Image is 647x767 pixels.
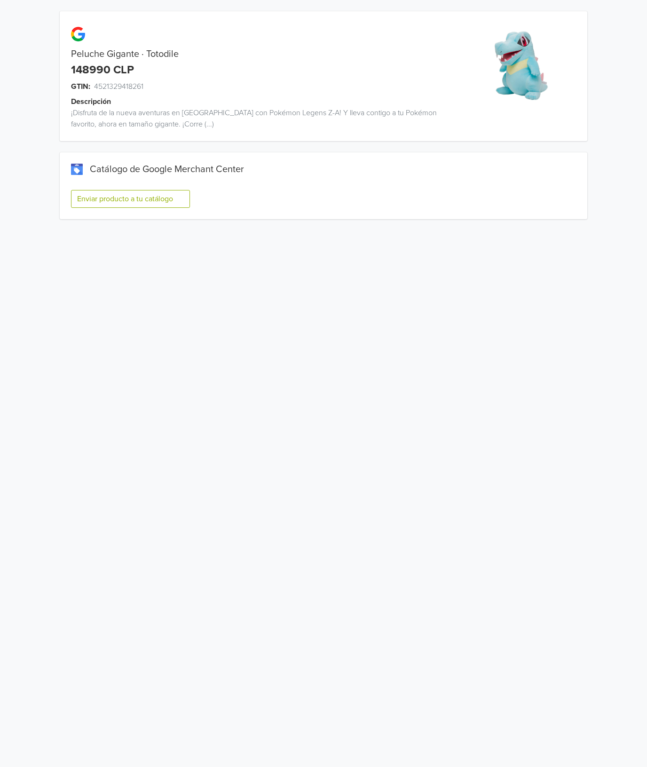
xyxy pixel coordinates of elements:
[71,63,134,77] div: 148990 CLP
[94,81,143,92] span: 4521329418261
[486,30,557,101] img: product_image
[60,107,455,130] div: ¡Disfruta de la nueva aventuras en [GEOGRAPHIC_DATA] con Pokémon Legens Z-A! Y lleva contigo a tu...
[71,190,190,208] button: Enviar producto a tu catálogo
[71,96,466,107] div: Descripción
[60,48,455,60] div: Peluche Gigante · Totodile
[71,81,90,92] span: GTIN:
[71,164,576,175] div: Catálogo de Google Merchant Center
